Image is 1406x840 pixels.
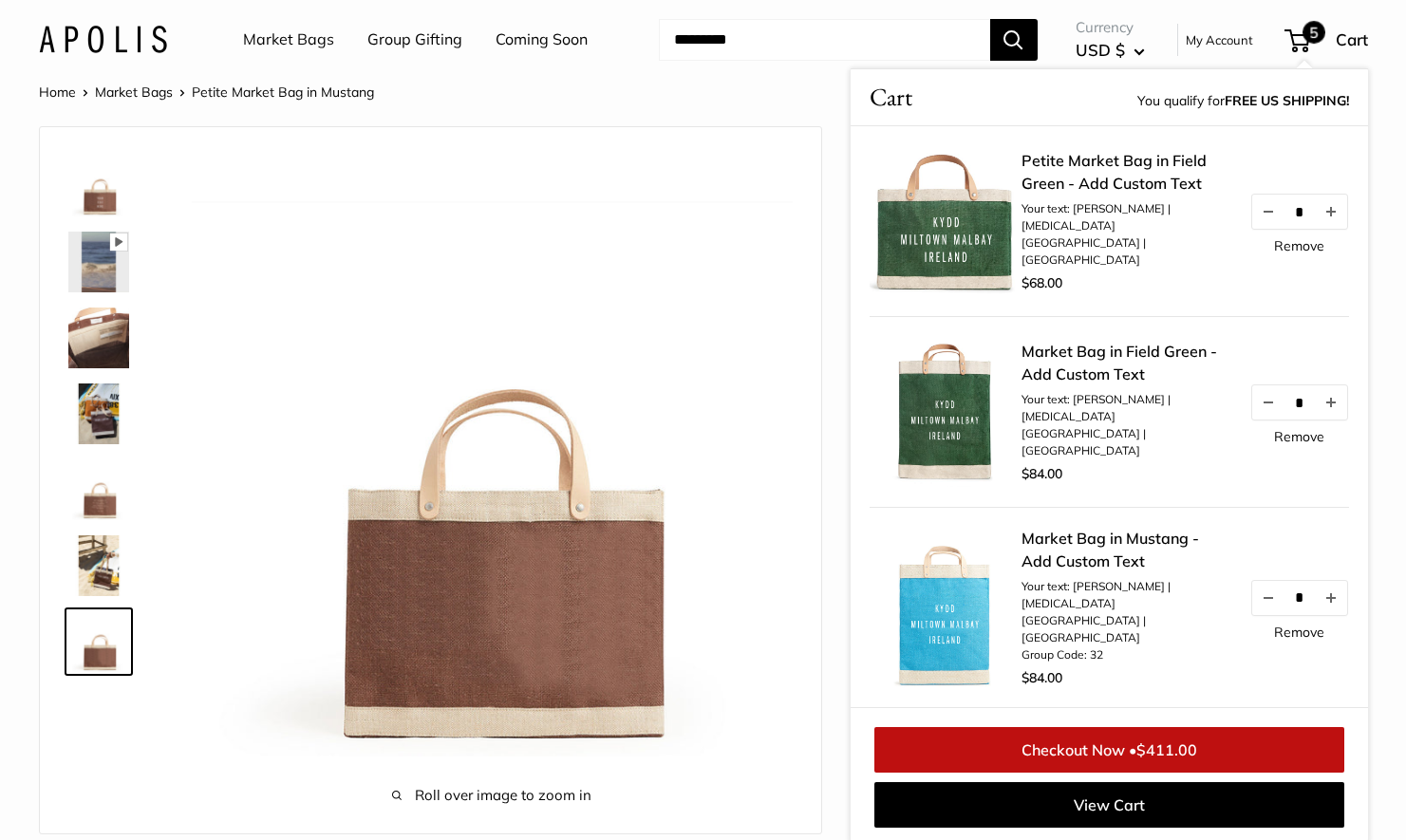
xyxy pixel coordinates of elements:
input: Quantity [1284,394,1314,410]
img: Petite Market Bag in Mustang [68,308,129,368]
li: Your text: [PERSON_NAME] | [MEDICAL_DATA] [GEOGRAPHIC_DATA] | [GEOGRAPHIC_DATA] [1022,391,1230,459]
span: Cart [1336,29,1368,49]
a: Coming Soon [496,26,588,54]
a: Remove [1274,625,1324,639]
span: 5 [1303,21,1325,44]
img: Petite Market Bag in Mustang [68,232,129,292]
a: My Account [1186,28,1253,51]
button: Increase quantity by 1 [1314,581,1346,615]
button: Decrease quantity by 1 [1251,385,1284,420]
a: Market Bag in Mustang - Add Custom Text [1022,527,1230,572]
img: Petite Market Bag in Mustang [68,611,129,672]
a: Petite Market Bag in Field Green - Add Custom Text [1022,149,1230,195]
a: Petite Market Bag in Mustang [65,304,133,372]
li: Group Code: 32 [1022,646,1230,663]
a: Checkout Now •$411.00 [874,727,1344,773]
a: Petite Market Bag in Mustang [65,456,133,524]
a: 5 Cart [1286,25,1368,55]
input: Quantity [1284,203,1314,219]
input: Search... [659,19,990,61]
span: USD $ [1076,40,1125,60]
input: Quantity [1284,589,1314,606]
li: Your text: [PERSON_NAME] | [MEDICAL_DATA] [GEOGRAPHIC_DATA] | [GEOGRAPHIC_DATA] [1022,578,1230,646]
span: $84.00 [1022,465,1062,482]
img: Petite Market Bag in Mustang [68,156,129,216]
span: $68.00 [1022,274,1062,291]
img: Petite Market Bag in Mustang [68,535,129,596]
span: $84.00 [1022,669,1062,686]
a: Market Bag in Field Green - Add Custom Text [1022,340,1230,385]
button: Search [990,19,1038,61]
a: Petite Market Bag in Mustang [65,532,133,600]
button: Increase quantity by 1 [1314,385,1346,420]
a: Petite Market Bag in Mustang [65,228,133,296]
button: USD $ [1076,35,1145,65]
a: Remove [1274,239,1324,252]
strong: FREE US SHIPPING! [1225,92,1349,109]
img: Petite Market Bag in Mustang [68,383,129,444]
img: Petite Market Bag in Mustang [68,459,129,520]
span: Petite Market Bag in Mustang [192,84,374,101]
button: Decrease quantity by 1 [1251,581,1284,615]
li: Your text: [PERSON_NAME] | [MEDICAL_DATA] [GEOGRAPHIC_DATA] | [GEOGRAPHIC_DATA] [1022,200,1230,269]
a: Petite Market Bag in Mustang [65,380,133,448]
span: $411.00 [1136,740,1197,759]
img: Market Bag in Mustang [870,540,1022,692]
span: Currency [1076,14,1145,41]
a: View Cart [874,782,1344,828]
span: Cart [870,79,912,116]
a: Home [39,84,76,101]
a: Group Gifting [367,26,462,54]
span: Roll over image to zoom in [192,782,793,809]
span: You qualify for [1137,88,1349,116]
button: Increase quantity by 1 [1314,195,1346,229]
a: Remove [1274,430,1324,443]
iframe: Sign Up via Text for Offers [15,768,203,825]
img: Apolis [39,26,167,53]
a: Petite Market Bag in Mustang [65,152,133,220]
img: description_Make it yours with custom printed text. [870,336,1022,488]
button: Decrease quantity by 1 [1251,195,1284,229]
nav: Breadcrumb [39,80,374,104]
a: Market Bags [243,26,334,54]
img: Petite Market Bag in Mustang [192,156,793,756]
img: description_Make it yours with custom printed text. [870,145,1022,297]
a: Market Bags [95,84,173,101]
a: Petite Market Bag in Mustang [65,607,133,676]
